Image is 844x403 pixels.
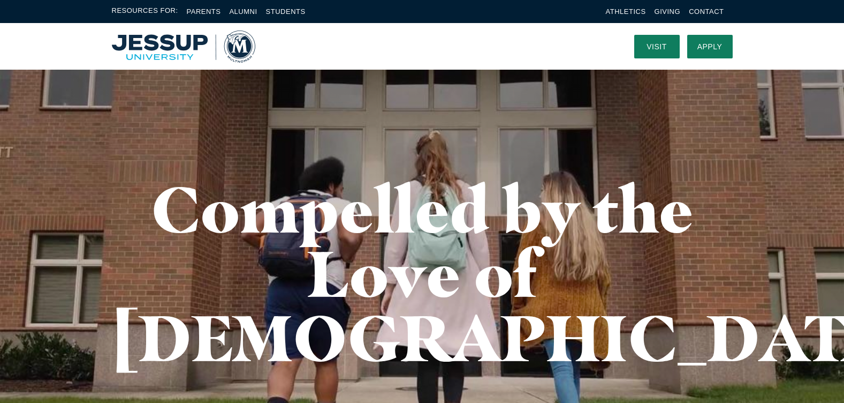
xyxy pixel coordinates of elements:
[689,8,724,16] a: Contact
[112,31,255,63] a: Home
[112,177,733,370] h1: Compelled by the Love of [DEMOGRAPHIC_DATA]
[229,8,257,16] a: Alumni
[266,8,306,16] a: Students
[187,8,221,16] a: Parents
[112,5,178,18] span: Resources For:
[606,8,646,16] a: Athletics
[687,35,733,58] a: Apply
[634,35,680,58] a: Visit
[112,31,255,63] img: Multnomah University Logo
[655,8,681,16] a: Giving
